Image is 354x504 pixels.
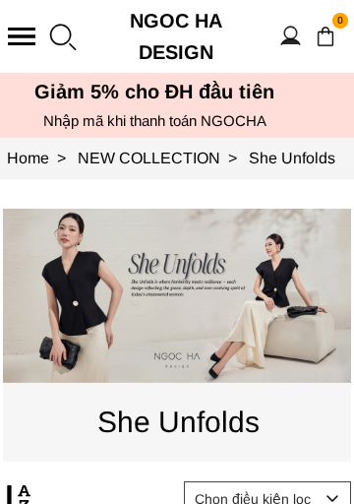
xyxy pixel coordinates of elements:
font: Giảm 5% cho ĐH đầu tiên [34,81,275,102]
font: Nhập mã khi thanh toán NGOCHA [43,112,266,129]
p: She Unfolds [3,399,354,445]
span: 0 [332,13,348,29]
span: > [220,150,245,166]
img: img-CART-ICON-ksit0nf1 [315,26,336,47]
a: Link to NEW COLLECTION [78,150,249,166]
a: Link to Home [7,150,78,166]
a: Link to She Unfolds [249,150,335,166]
a: Ngoc Ha Design [102,5,250,68]
span: > [49,150,74,166]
